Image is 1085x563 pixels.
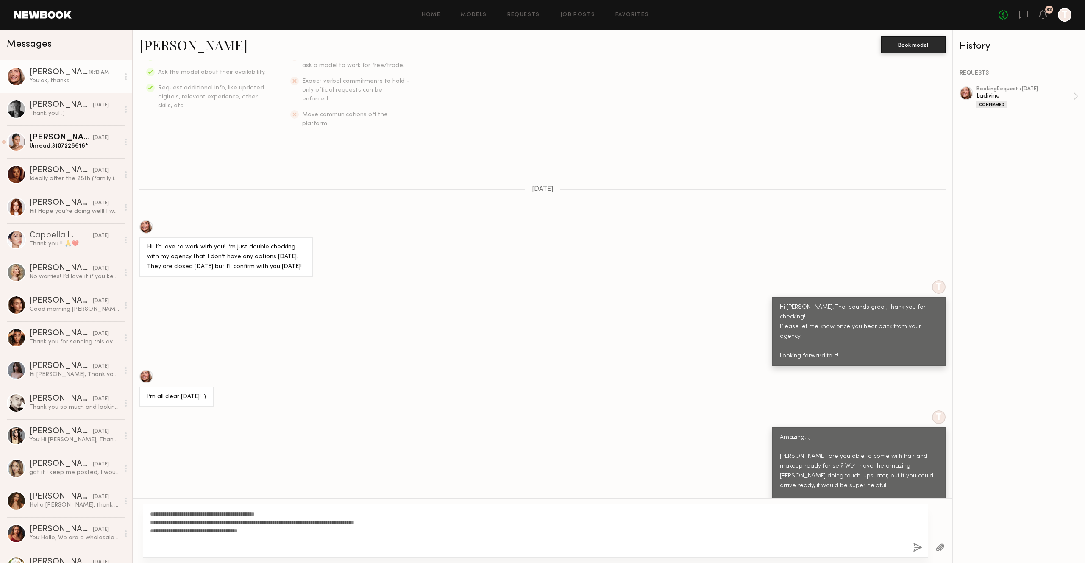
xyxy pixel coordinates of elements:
[29,199,93,207] div: [PERSON_NAME]
[29,371,120,379] div: Hi [PERSON_NAME], Thank you for reaching out. I’m available and flexible on the dates as of now d...
[29,403,120,411] div: Thank you so much and looking forward to hearing back from you soon! [PERSON_NAME]
[89,69,109,77] div: 10:13 AM
[960,42,1078,51] div: History
[158,70,266,75] span: Ask the model about their availability.
[29,240,120,248] div: Thank you !! 🙏❤️
[29,525,93,534] div: [PERSON_NAME]
[29,264,93,273] div: [PERSON_NAME]
[507,12,540,18] a: Requests
[29,427,93,436] div: [PERSON_NAME]
[139,36,248,54] a: [PERSON_NAME]
[29,329,93,338] div: [PERSON_NAME]
[93,395,109,403] div: [DATE]
[93,330,109,338] div: [DATE]
[780,303,938,361] div: Hi [PERSON_NAME]! That sounds great, thank you for checking! Please let me know once you hear bac...
[93,460,109,468] div: [DATE]
[29,68,89,77] div: [PERSON_NAME]
[780,433,938,540] div: Amazing! :) [PERSON_NAME], are you able to come with hair and makeup ready for set? We’ll have th...
[29,501,120,509] div: Hello [PERSON_NAME], thank you for reaching, I charge 100$/h . For the self created content it’s ...
[93,134,109,142] div: [DATE]
[93,297,109,305] div: [DATE]
[93,526,109,534] div: [DATE]
[302,78,409,102] span: Expect verbal commitments to hold - only official requests can be enforced.
[147,242,305,272] div: Hi! I’d love to work with you! I’m just double checking with my agency that I don’t have any opti...
[29,534,120,542] div: You: Hello, We are a wholesale evening gown brand, Ladivine, known for glamorous, elegant designs...
[881,36,946,53] button: Book model
[29,166,93,175] div: [PERSON_NAME]
[29,77,120,85] div: You: ok, thanks!
[147,392,206,402] div: I’m all clear [DATE]! :)
[29,436,120,444] div: You: Hi [PERSON_NAME], Thank you so much for your interest in our showroom modeling opportunity w...
[29,101,93,109] div: [PERSON_NAME]
[29,338,120,346] div: Thank you for sending this over. I look forward to seeing you all!
[29,231,93,240] div: Cappella L.
[960,70,1078,76] div: REQUESTS
[29,468,120,477] div: got it ! keep me posted, I would love to be apart :) & my hourly is 150
[93,167,109,175] div: [DATE]
[976,101,1007,108] div: Confirmed
[93,232,109,240] div: [DATE]
[29,493,93,501] div: [PERSON_NAME]
[93,428,109,436] div: [DATE]
[29,297,93,305] div: [PERSON_NAME]
[29,395,93,403] div: [PERSON_NAME]
[302,112,388,126] span: Move communications off the platform.
[93,265,109,273] div: [DATE]
[93,362,109,371] div: [DATE]
[158,85,264,109] span: Request additional info, like updated digitals, relevant experience, other skills, etc.
[532,186,554,193] span: [DATE]
[29,109,120,117] div: Thank you! :)
[1046,8,1052,12] div: 32
[29,273,120,281] div: No worries! I’d love it if you kept me in mind! *Have you got anything upcoming? ☺️ Thanks again ...
[881,41,946,48] a: Book model
[7,39,52,49] span: Messages
[29,305,120,313] div: Good morning [PERSON_NAME]! Not a problem at all🙌🏻 changing it to 10-2pm.
[29,207,120,215] div: Hi! Hope you’re doing well! I wanted to reach out to let you guys know that I am also an influenc...
[615,12,649,18] a: Favorites
[29,142,120,150] div: Unread: 3107226616*
[29,175,120,183] div: Ideally after the 28th (family in town) but I could def swing the 27th ◡̈
[461,12,487,18] a: Models
[422,12,441,18] a: Home
[93,101,109,109] div: [DATE]
[976,92,1073,100] div: Ladivine
[29,460,93,468] div: [PERSON_NAME]
[29,134,93,142] div: [PERSON_NAME]
[976,86,1073,92] div: booking Request • [DATE]
[93,199,109,207] div: [DATE]
[1058,8,1071,22] a: T
[976,86,1078,108] a: bookingRequest •[DATE]LadivineConfirmed
[93,493,109,501] div: [DATE]
[560,12,595,18] a: Job Posts
[29,362,93,371] div: [PERSON_NAME]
